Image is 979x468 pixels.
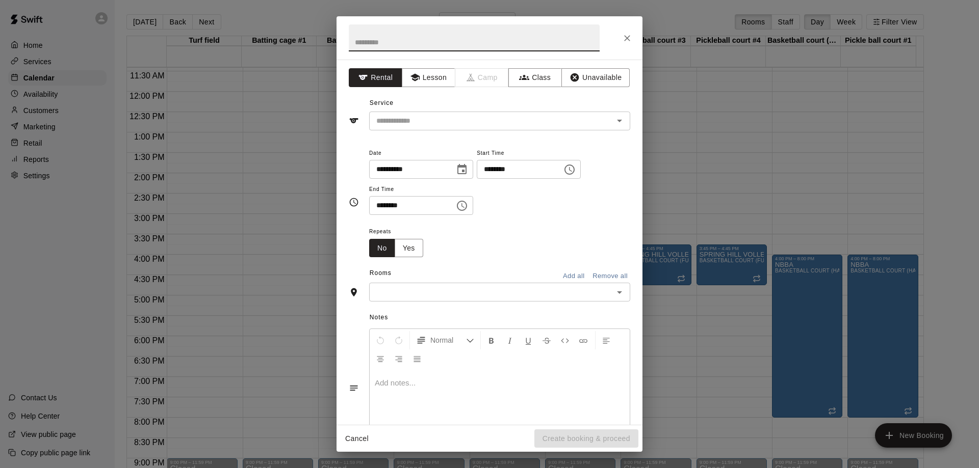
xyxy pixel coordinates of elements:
button: Justify Align [408,349,426,368]
button: Close [618,29,636,47]
button: Redo [390,331,407,349]
span: Normal [430,335,466,345]
button: Unavailable [561,68,630,87]
button: Lesson [402,68,455,87]
button: Center Align [372,349,389,368]
svg: Notes [349,383,359,393]
svg: Rooms [349,287,359,297]
button: Rental [349,68,402,87]
button: Open [612,285,627,299]
span: Date [369,147,473,160]
span: End Time [369,183,473,197]
svg: Timing [349,197,359,207]
button: Open [612,114,627,128]
button: Class [508,68,562,87]
span: Camps can only be created in the Services page [455,68,509,87]
button: Undo [372,331,389,349]
button: Choose time, selected time is 7:00 AM [559,159,580,180]
span: Rooms [370,269,392,277]
button: Format Italics [501,331,519,349]
button: Choose date, selected date is Aug 19, 2025 [452,159,472,180]
button: Remove all [590,268,630,284]
div: outlined button group [369,239,423,258]
button: Format Bold [483,331,500,349]
span: Notes [370,310,630,326]
svg: Service [349,116,359,126]
button: Insert Code [556,331,574,349]
span: Repeats [369,225,431,239]
button: Add all [557,268,590,284]
button: Right Align [390,349,407,368]
button: No [369,239,395,258]
span: Service [370,99,394,106]
button: Insert Link [575,331,592,349]
button: Left Align [598,331,615,349]
span: Start Time [477,147,581,160]
button: Format Strikethrough [538,331,555,349]
button: Choose time, selected time is 7:30 AM [452,196,472,216]
button: Formatting Options [412,331,478,349]
button: Yes [395,239,423,258]
button: Cancel [341,429,373,448]
button: Format Underline [520,331,537,349]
